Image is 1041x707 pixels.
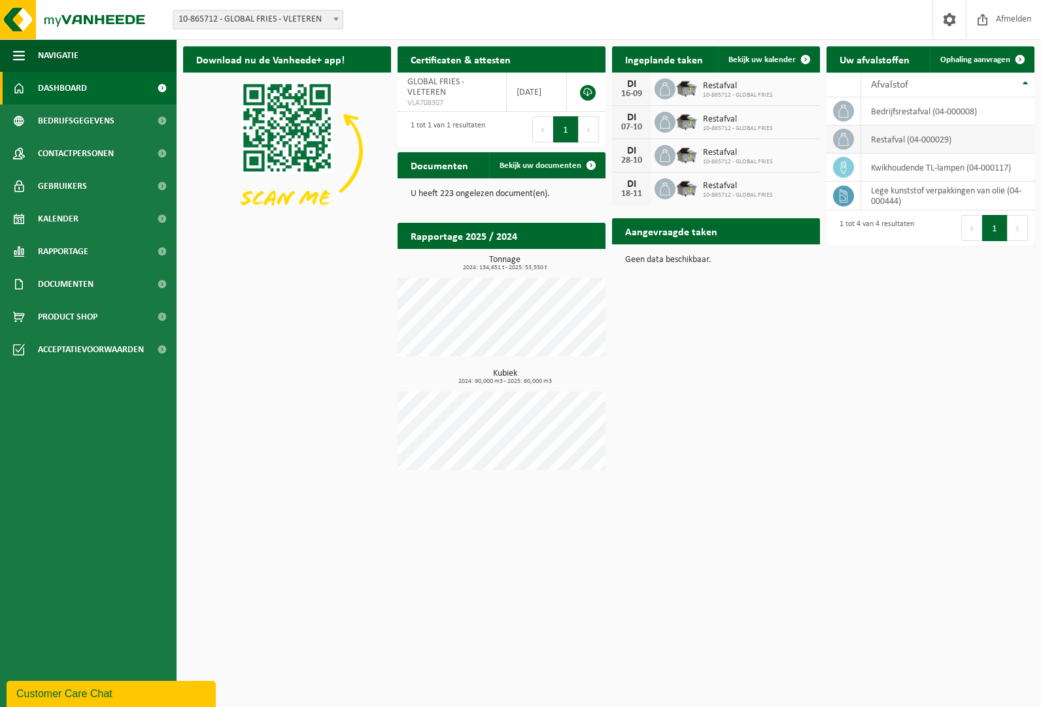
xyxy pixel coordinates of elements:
img: Download de VHEPlus App [183,73,391,229]
img: WB-5000-GAL-GY-01 [675,76,698,99]
span: 2024: 90,000 m3 - 2025: 60,000 m3 [404,378,606,385]
div: DI [619,79,645,90]
span: Restafval [703,181,773,191]
a: Bekijk uw kalender [718,46,819,73]
span: 10-865712 - GLOBAL FRIES [703,125,773,133]
td: kwikhoudende TL-lampen (04-000117) [861,154,1034,182]
div: DI [619,146,645,156]
td: lege kunststof verpakkingen van olie (04-000444) [861,182,1034,210]
span: Product Shop [38,301,97,333]
button: Previous [532,116,553,142]
span: 10-865712 - GLOBAL FRIES [703,91,773,99]
span: Acceptatievoorwaarden [38,333,144,366]
button: Previous [961,215,982,241]
span: VLA708307 [407,98,496,108]
div: 07-10 [619,123,645,132]
div: 28-10 [619,156,645,165]
p: Geen data beschikbaar. [625,255,807,265]
h2: Ingeplande taken [612,46,716,72]
img: WB-5000-GAL-GY-01 [675,176,698,199]
button: 1 [553,116,579,142]
span: Rapportage [38,235,88,268]
h3: Tonnage [404,255,606,271]
span: Ophaling aanvragen [940,56,1010,64]
a: Bekijk rapportage [508,248,604,274]
h2: Documenten [398,152,481,178]
span: 10-865712 - GLOBAL FRIES [703,158,773,166]
h2: Uw afvalstoffen [827,46,923,72]
iframe: chat widget [7,678,218,707]
td: bedrijfsrestafval (04-000008) [861,97,1034,125]
div: 1 tot 4 van 4 resultaten [833,214,914,242]
span: Restafval [703,148,773,158]
h2: Aangevraagde taken [612,218,730,244]
div: DI [619,112,645,123]
span: Contactpersonen [38,137,114,170]
span: Bedrijfsgegevens [38,105,114,137]
img: WB-5000-GAL-GY-01 [675,110,698,132]
div: 16-09 [619,90,645,99]
span: 2024: 134,651 t - 2025: 53,550 t [404,265,606,271]
span: Navigatie [38,39,78,72]
td: restafval (04-000029) [861,125,1034,154]
span: Restafval [703,114,773,125]
div: 1 tot 1 van 1 resultaten [404,115,485,144]
img: WB-5000-GAL-GY-01 [675,143,698,165]
button: Next [579,116,599,142]
span: Dashboard [38,72,87,105]
h3: Kubiek [404,369,606,385]
button: Next [1008,215,1028,241]
h2: Rapportage 2025 / 2024 [398,223,530,248]
span: GLOBAL FRIES - VLETEREN [407,77,464,97]
span: 10-865712 - GLOBAL FRIES - VLETEREN [173,10,343,29]
td: [DATE] [507,73,567,112]
div: DI [619,179,645,189]
span: 10-865712 - GLOBAL FRIES [703,191,773,199]
span: Bekijk uw documenten [500,161,581,170]
h2: Certificaten & attesten [398,46,524,72]
span: Kalender [38,203,78,235]
a: Bekijk uw documenten [489,152,604,178]
span: Bekijk uw kalender [728,56,796,64]
h2: Download nu de Vanheede+ app! [183,46,358,72]
span: Afvalstof [871,80,908,90]
p: U heeft 223 ongelezen document(en). [411,189,592,199]
span: Restafval [703,81,773,91]
button: 1 [982,215,1008,241]
span: Documenten [38,268,94,301]
a: Ophaling aanvragen [930,46,1033,73]
div: 18-11 [619,189,645,199]
span: Gebruikers [38,170,87,203]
